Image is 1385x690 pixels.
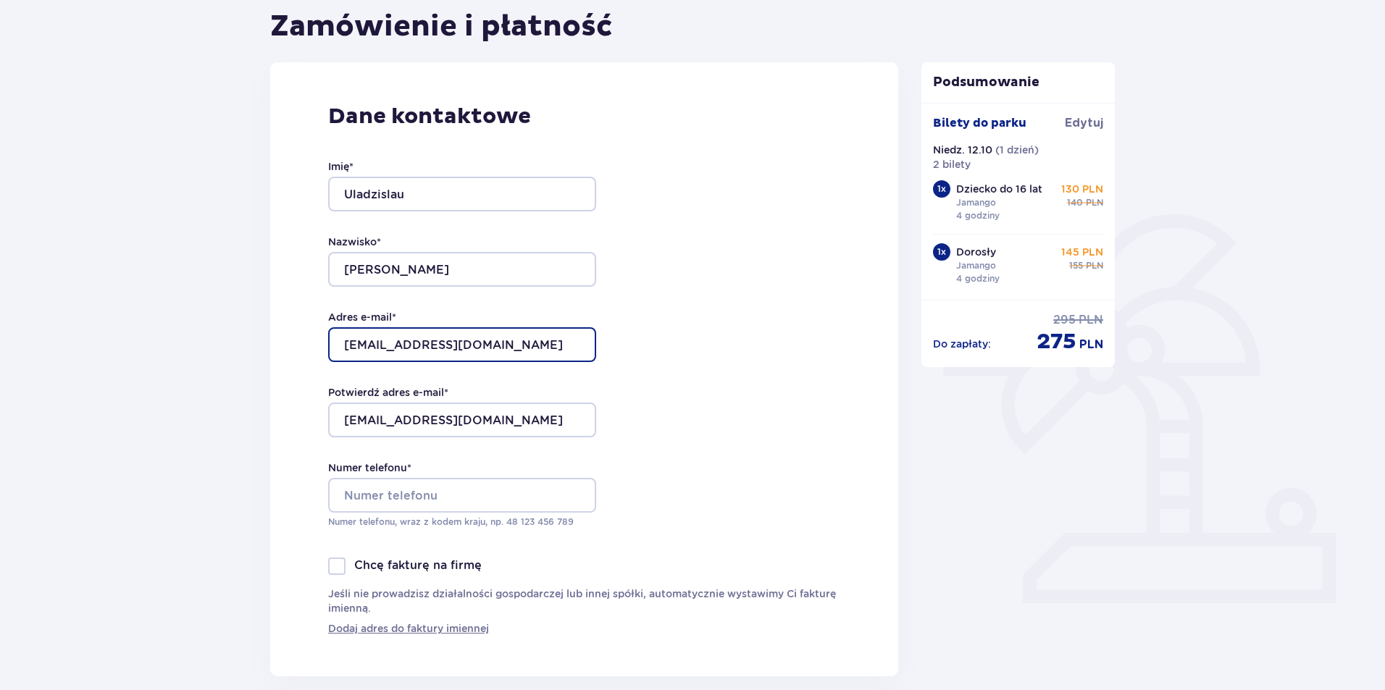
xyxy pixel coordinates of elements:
p: Numer telefonu, wraz z kodem kraju, np. 48 ​123 ​456 ​789 [328,516,596,529]
p: Podsumowanie [921,74,1116,91]
span: 295 [1053,312,1076,328]
label: Potwierdź adres e-mail * [328,385,448,400]
p: 2 bilety [933,157,971,172]
p: Chcę fakturę na firmę [354,558,482,573]
span: Edytuj [1065,115,1103,131]
p: Jamango [956,196,996,209]
div: 1 x [933,243,950,261]
p: Niedz. 12.10 [933,143,992,157]
p: 130 PLN [1061,182,1103,196]
label: Nazwisko * [328,235,381,249]
label: Adres e-mail * [328,310,396,324]
p: 4 godziny [956,209,1000,222]
p: Jeśli nie prowadzisz działalności gospodarczej lub innej spółki, automatycznie wystawimy Ci faktu... [328,586,840,615]
input: Adres e-mail [328,327,596,362]
input: Nazwisko [328,252,596,287]
p: ( 1 dzień ) [995,143,1039,157]
p: Do zapłaty : [933,337,991,351]
label: Imię * [328,159,353,174]
p: Dane kontaktowe [328,103,840,130]
p: 4 godziny [956,272,1000,285]
p: Jamango [956,259,996,272]
input: Potwierdź adres e-mail [328,403,596,437]
span: PLN [1086,259,1103,272]
label: Numer telefonu * [328,460,411,475]
p: Bilety do parku [933,115,1026,131]
span: 155 [1069,259,1083,272]
p: Dorosły [956,245,996,259]
p: 145 PLN [1061,245,1103,259]
a: Dodaj adres do faktury imiennej [328,621,489,636]
span: PLN [1086,196,1103,209]
div: 1 x [933,180,950,198]
input: Numer telefonu [328,478,596,513]
h1: Zamówienie i płatność [270,9,613,45]
span: PLN [1079,312,1103,328]
input: Imię [328,177,596,211]
span: PLN [1079,337,1103,353]
span: 275 [1037,328,1076,355]
p: Dziecko do 16 lat [956,182,1042,196]
span: 140 [1067,196,1083,209]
